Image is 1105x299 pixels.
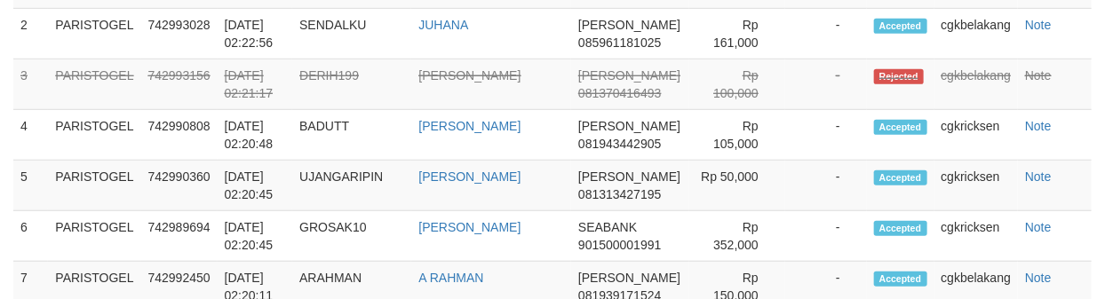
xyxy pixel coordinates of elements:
span: Accepted [874,170,927,185]
td: - [785,9,867,59]
span: Accepted [874,271,927,287]
td: Rp 50,000 [689,161,785,211]
td: BADUTT [292,110,411,161]
a: [PERSON_NAME] [418,169,521,184]
td: 742990360 [141,161,218,211]
td: cgkbelakang [934,9,1019,59]
span: 081370416493 [578,86,661,100]
td: 742993156 [141,59,218,110]
a: Note [1025,18,1052,32]
td: 2 [13,9,48,59]
span: [PERSON_NAME] [578,68,680,83]
td: 742989694 [141,211,218,262]
a: Note [1025,169,1052,184]
td: cgkbelakang [934,59,1019,110]
td: cgkricksen [934,211,1019,262]
a: Note [1025,68,1052,83]
td: Rp 100,000 [689,59,785,110]
td: 6 [13,211,48,262]
span: 081943442905 [578,137,661,151]
span: Accepted [874,221,927,236]
a: Note [1025,119,1052,133]
td: - [785,211,867,262]
td: PARISTOGEL [48,110,140,161]
td: [DATE] 02:20:45 [218,211,293,262]
span: 081313427195 [578,187,661,201]
td: [DATE] 02:20:45 [218,161,293,211]
td: PARISTOGEL [48,161,140,211]
td: - [785,59,867,110]
span: [PERSON_NAME] [578,18,680,32]
span: SEABANK [578,220,637,234]
a: [PERSON_NAME] [418,220,521,234]
td: DERIH199 [292,59,411,110]
td: 4 [13,110,48,161]
span: [PERSON_NAME] [578,119,680,133]
td: - [785,110,867,161]
a: JUHANA [418,18,468,32]
td: 742990808 [141,110,218,161]
td: 3 [13,59,48,110]
a: [PERSON_NAME] [418,119,521,133]
span: [PERSON_NAME] [578,169,680,184]
td: 5 [13,161,48,211]
td: GROSAK10 [292,211,411,262]
a: [PERSON_NAME] [418,68,521,83]
td: Rp 352,000 [689,211,785,262]
td: cgkricksen [934,110,1019,161]
a: Note [1025,220,1052,234]
span: Accepted [874,120,927,135]
td: [DATE] 02:20:48 [218,110,293,161]
span: Rejected [874,69,924,84]
td: [DATE] 02:22:56 [218,9,293,59]
td: PARISTOGEL [48,211,140,262]
td: Rp 105,000 [689,110,785,161]
td: UJANGARIPIN [292,161,411,211]
td: cgkricksen [934,161,1019,211]
td: - [785,161,867,211]
span: Accepted [874,19,927,34]
td: SENDALKU [292,9,411,59]
span: 901500001991 [578,238,661,252]
td: 742993028 [141,9,218,59]
td: [DATE] 02:21:17 [218,59,293,110]
a: Note [1025,271,1052,285]
span: [PERSON_NAME] [578,271,680,285]
td: PARISTOGEL [48,9,140,59]
td: PARISTOGEL [48,59,140,110]
a: A RAHMAN [418,271,483,285]
td: Rp 161,000 [689,9,785,59]
span: 085961181025 [578,35,661,50]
